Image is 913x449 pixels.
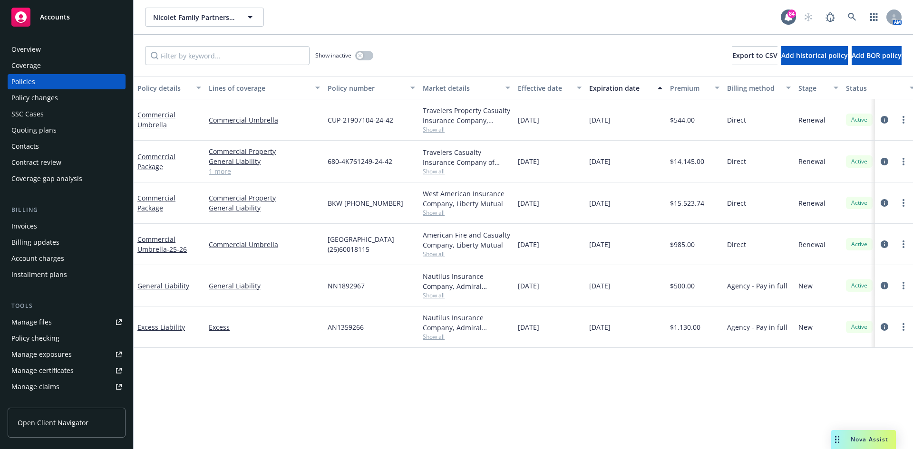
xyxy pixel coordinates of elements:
span: [DATE] [518,115,539,125]
button: Policy details [134,76,205,99]
a: Accounts [8,4,126,30]
a: Policy checking [8,331,126,346]
span: CUP-2T907104-24-42 [328,115,393,125]
div: Premium [670,83,709,93]
div: Invoices [11,219,37,234]
a: Overview [8,42,126,57]
a: General Liability [209,203,320,213]
span: $1,130.00 [670,322,700,332]
a: circleInformation [879,114,890,125]
a: circleInformation [879,321,890,333]
span: New [798,322,813,332]
div: Tools [8,301,126,311]
button: Billing method [723,76,795,99]
a: 1 more [209,166,320,176]
span: [DATE] [589,198,611,208]
span: [DATE] [589,239,611,249]
a: Commercial Umbrella [209,239,320,249]
button: Nicolet Family Partners, LP [145,8,264,27]
span: Agency - Pay in full [727,322,787,332]
button: Policy number [324,76,419,99]
a: Contacts [8,139,126,154]
div: Policy number [328,83,405,93]
span: [DATE] [518,239,539,249]
span: New [798,281,813,291]
a: Quoting plans [8,123,126,138]
a: Manage certificates [8,363,126,378]
span: Active [850,240,869,248]
a: more [898,114,909,125]
span: $544.00 [670,115,695,125]
div: Expiration date [589,83,652,93]
div: Manage BORs [11,395,56,411]
span: [DATE] [518,156,539,166]
span: Show all [423,125,510,134]
span: Nova Assist [851,435,888,443]
span: $985.00 [670,239,695,249]
div: Overview [11,42,41,57]
div: Nautilus Insurance Company, Admiral Insurance Group ([PERSON_NAME] Corporation), [GEOGRAPHIC_DATA] [423,313,510,333]
div: Coverage [11,58,41,73]
span: [GEOGRAPHIC_DATA](26)60018115 [328,234,415,254]
button: Add historical policy [781,46,848,65]
span: Export to CSV [732,51,777,60]
input: Filter by keyword... [145,46,310,65]
div: SSC Cases [11,106,44,122]
a: more [898,156,909,167]
span: 680-4K761249-24-42 [328,156,392,166]
div: Travelers Casualty Insurance Company of America, Travelers Insurance [423,147,510,167]
a: Commercial Package [137,193,175,212]
span: [DATE] [589,322,611,332]
span: Active [850,115,869,124]
div: Manage files [11,315,52,330]
a: Search [843,8,862,27]
a: circleInformation [879,239,890,250]
a: Manage files [8,315,126,330]
div: Policy changes [11,90,58,105]
span: [DATE] [518,198,539,208]
div: Contract review [11,155,61,170]
a: Commercial Umbrella [137,110,175,129]
div: Quoting plans [11,123,57,138]
span: Show all [423,167,510,175]
a: Manage BORs [8,395,126,411]
a: more [898,197,909,209]
a: Excess Liability [137,323,185,332]
span: Renewal [798,156,826,166]
a: Coverage [8,58,126,73]
div: Billing updates [11,235,59,250]
a: Commercial Umbrella [209,115,320,125]
div: Billing method [727,83,780,93]
button: Export to CSV [732,46,777,65]
div: Policy details [137,83,191,93]
span: [DATE] [518,322,539,332]
div: Lines of coverage [209,83,310,93]
span: Show all [423,291,510,299]
span: BKW [PHONE_NUMBER] [328,198,403,208]
a: more [898,321,909,333]
a: General Liability [137,281,189,290]
a: Report a Bug [821,8,840,27]
div: Drag to move [831,430,843,449]
span: Active [850,157,869,166]
span: Active [850,323,869,331]
span: Show all [423,250,510,258]
div: Travelers Property Casualty Insurance Company, Travelers Insurance [423,105,510,125]
a: more [898,239,909,250]
span: [DATE] [589,115,611,125]
div: 84 [787,10,796,18]
a: Start snowing [799,8,818,27]
span: Renewal [798,115,826,125]
span: - 25-26 [167,245,187,254]
div: Status [846,83,904,93]
span: Add historical policy [781,51,848,60]
div: Effective date [518,83,571,93]
a: Commercial Property [209,193,320,203]
a: circleInformation [879,280,890,291]
div: Manage exposures [11,347,72,362]
div: Market details [423,83,500,93]
a: Manage exposures [8,347,126,362]
div: West American Insurance Company, Liberty Mutual [423,189,510,209]
a: Manage claims [8,379,126,394]
span: $15,523.74 [670,198,704,208]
